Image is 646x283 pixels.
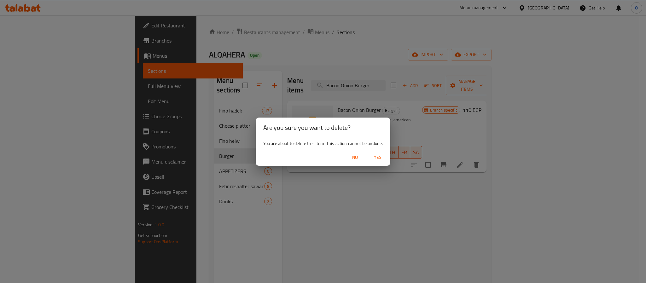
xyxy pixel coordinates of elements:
div: You are about to delete this item. This action cannot be undone. [256,138,391,149]
span: No [347,153,363,161]
button: No [345,152,365,163]
span: Yes [370,153,385,161]
h2: Are you sure you want to delete? [263,123,383,133]
button: Yes [368,152,388,163]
